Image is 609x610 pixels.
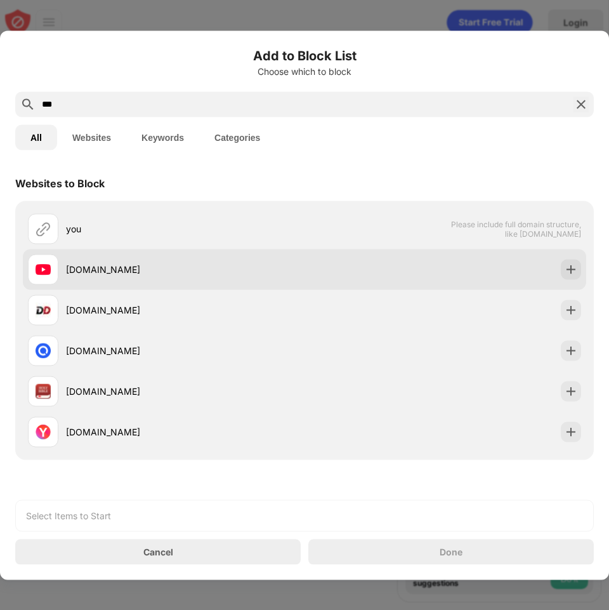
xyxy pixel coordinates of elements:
[36,221,51,236] img: url.svg
[36,383,51,399] img: favicons
[450,219,581,238] span: Please include full domain structure, like [DOMAIN_NAME]
[66,222,304,235] div: you
[66,303,304,317] div: [DOMAIN_NAME]
[199,124,275,150] button: Categories
[36,302,51,317] img: favicons
[20,96,36,112] img: search.svg
[15,176,105,189] div: Websites to Block
[66,425,304,439] div: [DOMAIN_NAME]
[143,547,173,557] div: Cancel
[36,343,51,358] img: favicons
[26,509,111,522] div: Select Items to Start
[15,124,57,150] button: All
[36,262,51,277] img: favicons
[15,46,594,65] h6: Add to Block List
[66,263,304,276] div: [DOMAIN_NAME]
[66,385,304,398] div: [DOMAIN_NAME]
[15,66,594,76] div: Choose which to block
[573,96,589,112] img: search-close
[440,547,462,557] div: Done
[66,344,304,357] div: [DOMAIN_NAME]
[126,124,199,150] button: Keywords
[36,424,51,439] img: favicons
[57,124,126,150] button: Websites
